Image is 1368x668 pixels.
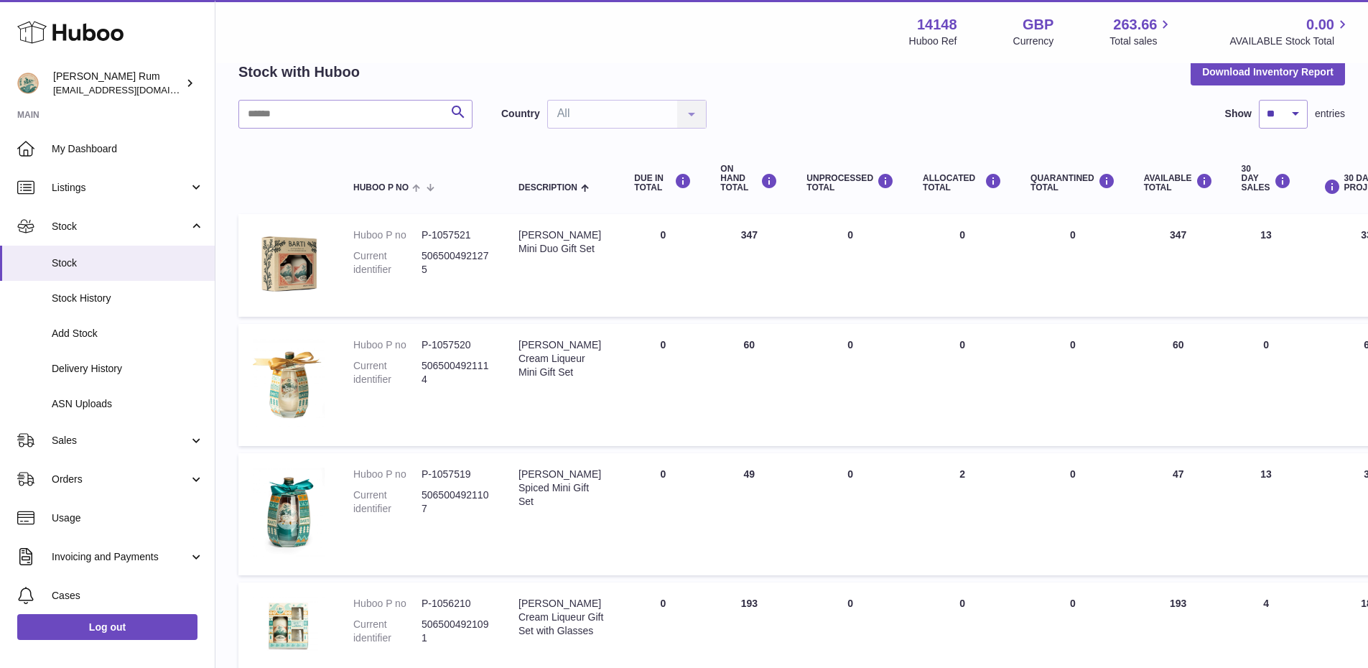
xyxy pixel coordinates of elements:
[706,453,792,575] td: 49
[1070,339,1076,351] span: 0
[908,453,1016,575] td: 2
[1070,598,1076,609] span: 0
[52,473,189,486] span: Orders
[52,256,204,270] span: Stock
[792,214,908,317] td: 0
[1306,15,1334,34] span: 0.00
[518,338,605,379] div: [PERSON_NAME] Cream Liqueur Mini Gift Set
[1070,229,1076,241] span: 0
[501,107,540,121] label: Country
[52,292,204,305] span: Stock History
[353,618,422,645] dt: Current identifier
[353,183,409,192] span: Huboo P no
[353,249,422,277] dt: Current identifier
[1227,453,1306,575] td: 13
[923,173,1002,192] div: ALLOCATED Total
[52,397,204,411] span: ASN Uploads
[1191,59,1345,85] button: Download Inventory Report
[52,589,204,603] span: Cases
[1013,34,1054,48] div: Currency
[353,338,422,352] dt: Huboo P no
[706,324,792,446] td: 60
[792,453,908,575] td: 0
[1109,15,1173,48] a: 263.66 Total sales
[422,338,490,352] dd: P-1057520
[1030,173,1115,192] div: QUARANTINED Total
[353,228,422,242] dt: Huboo P no
[909,34,957,48] div: Huboo Ref
[1225,107,1252,121] label: Show
[1130,324,1227,446] td: 60
[52,511,204,525] span: Usage
[422,228,490,242] dd: P-1057521
[634,173,692,192] div: DUE IN TOTAL
[1229,15,1351,48] a: 0.00 AVAILABLE Stock Total
[52,181,189,195] span: Listings
[1227,214,1306,317] td: 13
[620,214,706,317] td: 0
[1242,164,1291,193] div: 30 DAY SALES
[53,70,182,97] div: [PERSON_NAME] Rum
[422,618,490,645] dd: 5065004921091
[518,228,605,256] div: [PERSON_NAME] Mini Duo Gift Set
[253,338,325,428] img: product image
[792,324,908,446] td: 0
[52,434,189,447] span: Sales
[806,173,894,192] div: UNPROCESSED Total
[1229,34,1351,48] span: AVAILABLE Stock Total
[1315,107,1345,121] span: entries
[620,324,706,446] td: 0
[518,183,577,192] span: Description
[1130,214,1227,317] td: 347
[1070,468,1076,480] span: 0
[1113,15,1157,34] span: 263.66
[238,62,360,82] h2: Stock with Huboo
[53,84,211,96] span: [EMAIL_ADDRESS][DOMAIN_NAME]
[1023,15,1053,34] strong: GBP
[353,359,422,386] dt: Current identifier
[253,468,325,557] img: product image
[52,142,204,156] span: My Dashboard
[353,468,422,481] dt: Huboo P no
[1109,34,1173,48] span: Total sales
[422,249,490,277] dd: 5065004921275
[52,362,204,376] span: Delivery History
[917,15,957,34] strong: 14148
[422,488,490,516] dd: 5065004921107
[908,324,1016,446] td: 0
[908,214,1016,317] td: 0
[253,228,325,299] img: product image
[17,73,39,94] img: mail@bartirum.wales
[1144,173,1213,192] div: AVAILABLE Total
[353,488,422,516] dt: Current identifier
[422,468,490,481] dd: P-1057519
[422,597,490,611] dd: P-1056210
[253,597,325,654] img: product image
[1227,324,1306,446] td: 0
[720,164,778,193] div: ON HAND Total
[422,359,490,386] dd: 5065004921114
[706,214,792,317] td: 347
[518,597,605,638] div: [PERSON_NAME] Cream Liqueur Gift Set with Glasses
[353,597,422,611] dt: Huboo P no
[518,468,605,509] div: [PERSON_NAME] Spiced Mini Gift Set
[17,614,197,640] a: Log out
[52,220,189,233] span: Stock
[620,453,706,575] td: 0
[52,550,189,564] span: Invoicing and Payments
[52,327,204,340] span: Add Stock
[1130,453,1227,575] td: 47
